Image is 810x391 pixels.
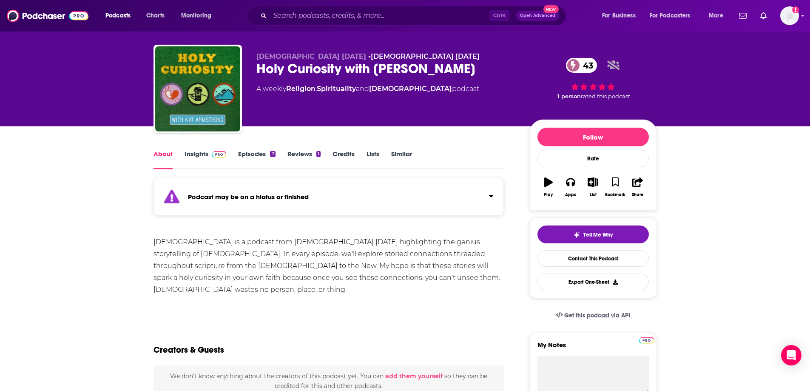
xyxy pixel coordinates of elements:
button: open menu [644,9,703,23]
span: Podcasts [105,10,131,22]
span: Ctrl K [489,10,509,21]
button: List [582,172,604,203]
span: • [368,52,480,60]
div: [DEMOGRAPHIC_DATA] is a podcast from [DEMOGRAPHIC_DATA] [DATE] highlighting the genius storytelli... [153,236,504,296]
span: For Podcasters [650,10,691,22]
button: Export One-Sheet [537,274,649,290]
a: Charts [141,9,170,23]
section: Click to expand status details [153,183,504,216]
span: rated this podcast [581,93,630,100]
img: User Profile [780,6,799,25]
div: Rate [537,150,649,167]
img: Podchaser - Follow, Share and Rate Podcasts [7,8,88,24]
div: Share [632,192,643,197]
a: Contact This Podcast [537,250,649,267]
a: Get this podcast via API [549,305,637,326]
div: Bookmark [605,192,625,197]
button: open menu [596,9,646,23]
span: Open Advanced [520,14,555,18]
a: 43 [566,58,597,73]
span: Get this podcast via API [564,312,630,319]
button: Follow [537,128,649,146]
input: Search podcasts, credits, & more... [270,9,489,23]
span: Charts [146,10,165,22]
span: and [356,85,369,93]
a: Show notifications dropdown [736,9,750,23]
a: Similar [391,150,412,169]
span: We don't know anything about the creators of this podcast yet . You can so they can be credited f... [170,372,487,389]
div: 7 [270,151,275,157]
button: Play [537,172,560,203]
img: tell me why sparkle [573,231,580,238]
strong: Podcast may be on a hiatus or finished [188,193,309,201]
img: Podchaser Pro [212,151,227,158]
span: Tell Me Why [583,231,613,238]
img: Holy Curiosity with Kat Armstrong [155,46,240,131]
button: Show profile menu [780,6,799,25]
a: About [153,150,173,169]
div: Apps [565,192,576,197]
button: open menu [99,9,142,23]
a: InsightsPodchaser Pro [185,150,227,169]
a: [DEMOGRAPHIC_DATA] [369,85,452,93]
img: Podchaser Pro [639,337,654,344]
div: List [590,192,597,197]
button: Share [626,172,648,203]
button: tell me why sparkleTell Me Why [537,225,649,243]
button: Open AdvancedNew [516,11,559,21]
a: [DEMOGRAPHIC_DATA] [DATE] [371,52,480,60]
div: A weekly podcast [256,84,479,94]
span: Logged in as Andrea1206 [780,6,799,25]
a: Episodes7 [238,150,275,169]
div: Play [544,192,553,197]
button: open menu [175,9,222,23]
a: Lists [367,150,379,169]
a: Reviews1 [287,150,321,169]
button: Bookmark [604,172,626,203]
svg: Add a profile image [792,6,799,13]
label: My Notes [537,341,649,356]
div: 43 1 personrated this podcast [529,52,657,105]
span: [DEMOGRAPHIC_DATA] [DATE] [256,52,366,60]
h2: Creators & Guests [153,345,224,355]
div: 1 [316,151,321,157]
button: Apps [560,172,582,203]
button: open menu [703,9,734,23]
span: 43 [574,58,597,73]
span: Monitoring [181,10,211,22]
span: For Business [602,10,636,22]
a: Show notifications dropdown [757,9,770,23]
span: More [709,10,723,22]
a: Spirituality [317,85,356,93]
span: , [315,85,317,93]
span: New [543,5,559,13]
a: Credits [333,150,355,169]
span: 1 person [557,93,581,100]
div: Search podcasts, credits, & more... [255,6,574,26]
a: Pro website [639,336,654,344]
div: Open Intercom Messenger [781,345,801,365]
button: add them yourself [385,373,443,380]
a: Religion [286,85,315,93]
